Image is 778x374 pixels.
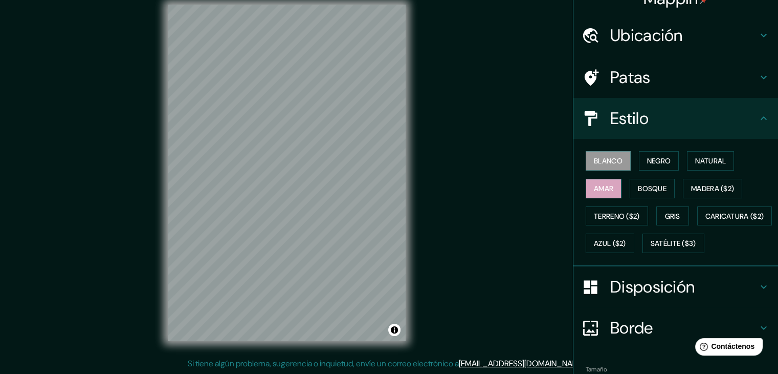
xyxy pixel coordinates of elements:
[697,206,772,226] button: Caricatura ($2)
[610,67,651,88] font: Patas
[656,206,689,226] button: Gris
[459,358,585,369] a: [EMAIL_ADDRESS][DOMAIN_NAME]
[586,206,648,226] button: Terreno ($2)
[573,307,778,348] div: Borde
[586,234,634,253] button: Azul ($2)
[594,184,613,193] font: Amar
[683,179,742,198] button: Madera ($2)
[388,324,401,336] button: Activar o desactivar atribución
[705,212,764,221] font: Caricatura ($2)
[695,156,726,165] font: Natural
[610,317,653,339] font: Borde
[573,98,778,139] div: Estilo
[651,239,696,248] font: Satélite ($3)
[586,179,621,198] button: Amar
[586,151,631,171] button: Blanco
[665,212,680,221] font: Gris
[647,156,671,165] font: Negro
[639,151,679,171] button: Negro
[630,179,675,198] button: Bosque
[188,358,459,369] font: Si tiene algún problema, sugerencia o inquietud, envíe un correo electrónico a
[573,57,778,98] div: Patas
[594,239,626,248] font: Azul ($2)
[168,5,406,341] canvas: Mapa
[594,156,623,165] font: Blanco
[573,266,778,307] div: Disposición
[687,151,734,171] button: Natural
[586,365,607,373] font: Tamaño
[594,212,640,221] font: Terreno ($2)
[610,276,695,298] font: Disposición
[573,15,778,56] div: Ubicación
[638,184,666,193] font: Bosque
[687,334,767,363] iframe: Lanzador de widgets de ayuda
[691,184,734,193] font: Madera ($2)
[610,108,649,129] font: Estilo
[642,234,704,253] button: Satélite ($3)
[610,25,683,46] font: Ubicación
